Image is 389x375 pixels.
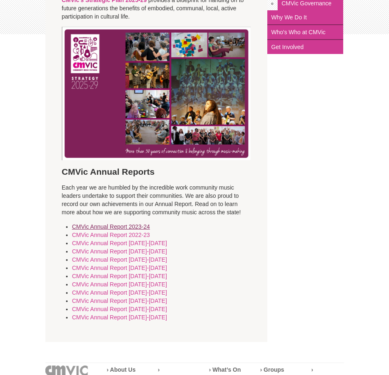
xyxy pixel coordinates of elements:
a: CMVic Annual Report [DATE]-[DATE] [72,256,167,263]
a: Who's Who at CMVic [267,25,344,40]
p: Each year we are humbled by the incredible work community music leaders undertake to support thei... [62,183,251,216]
a: CMVic Annual Report 2023-24 [72,223,150,230]
h3: CMVic Annual Reports [62,166,251,177]
a: Get Involved [267,40,344,54]
a: › About Us [107,366,136,373]
a: › Groups [260,366,284,373]
a: CMVic Annual Report [DATE]-[DATE] [72,306,167,312]
a: CMVic Annual Report 2022-23 [72,232,150,238]
a: Why We Do It [267,10,344,25]
a: CMVic Annual Report [DATE]-[DATE] [72,248,167,255]
a: CMVic Annual Report [DATE]-[DATE] [72,273,167,279]
a: CMVic Annual Report [DATE]-[DATE] [72,240,167,246]
a: CMVic Annual Report [DATE]-[DATE] [72,314,167,321]
a: CMVic Annual Report [DATE]-[DATE] [72,289,167,296]
a: CMVic Annual Report [DATE]-[DATE] [72,265,167,271]
a: CMVic Annual Report [DATE]-[DATE] [72,298,167,304]
a: CMVic Annual Report [DATE]-[DATE] [72,281,167,288]
a: › What’s On [209,366,241,373]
